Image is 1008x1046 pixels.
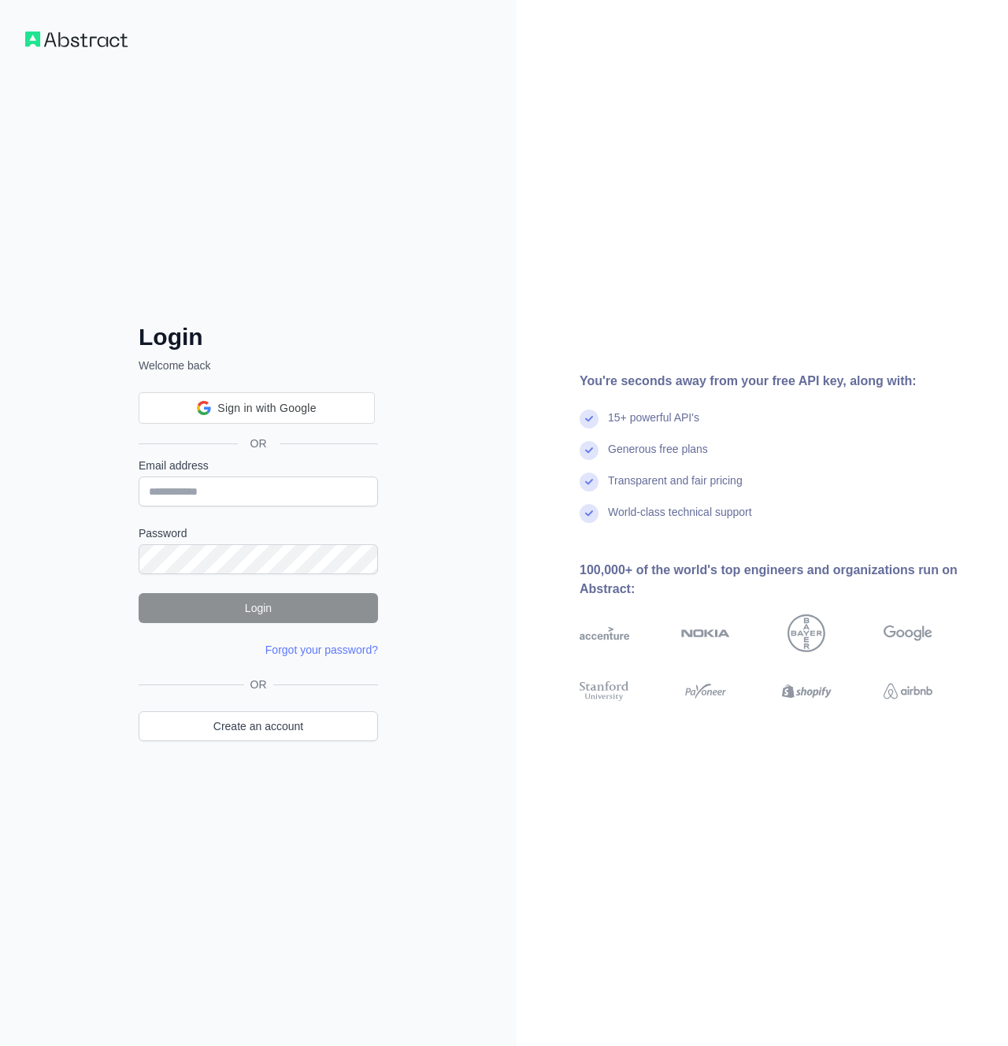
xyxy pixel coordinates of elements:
div: World-class technical support [608,504,752,536]
img: check mark [580,410,598,428]
button: Login [139,593,378,623]
img: airbnb [884,679,933,703]
span: OR [238,436,280,451]
label: Email address [139,458,378,473]
div: Transparent and fair pricing [608,473,743,504]
img: nokia [681,614,731,652]
img: bayer [787,614,825,652]
div: Sign in with Google [139,392,375,424]
div: 15+ powerful API's [608,410,699,441]
div: Generous free plans [608,441,708,473]
p: Welcome back [139,358,378,373]
img: check mark [580,504,598,523]
a: Create an account [139,711,378,741]
img: stanford university [580,679,629,703]
div: You're seconds away from your free API key, along with: [580,372,983,391]
img: shopify [782,679,832,703]
img: Workflow [25,32,128,47]
span: OR [244,677,273,692]
label: Password [139,525,378,541]
img: payoneer [681,679,731,703]
a: Forgot your password? [265,644,378,656]
span: Sign in with Google [217,400,316,417]
img: google [884,614,933,652]
img: check mark [580,473,598,491]
img: check mark [580,441,598,460]
img: accenture [580,614,629,652]
h2: Login [139,323,378,351]
div: 100,000+ of the world's top engineers and organizations run on Abstract: [580,561,983,599]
